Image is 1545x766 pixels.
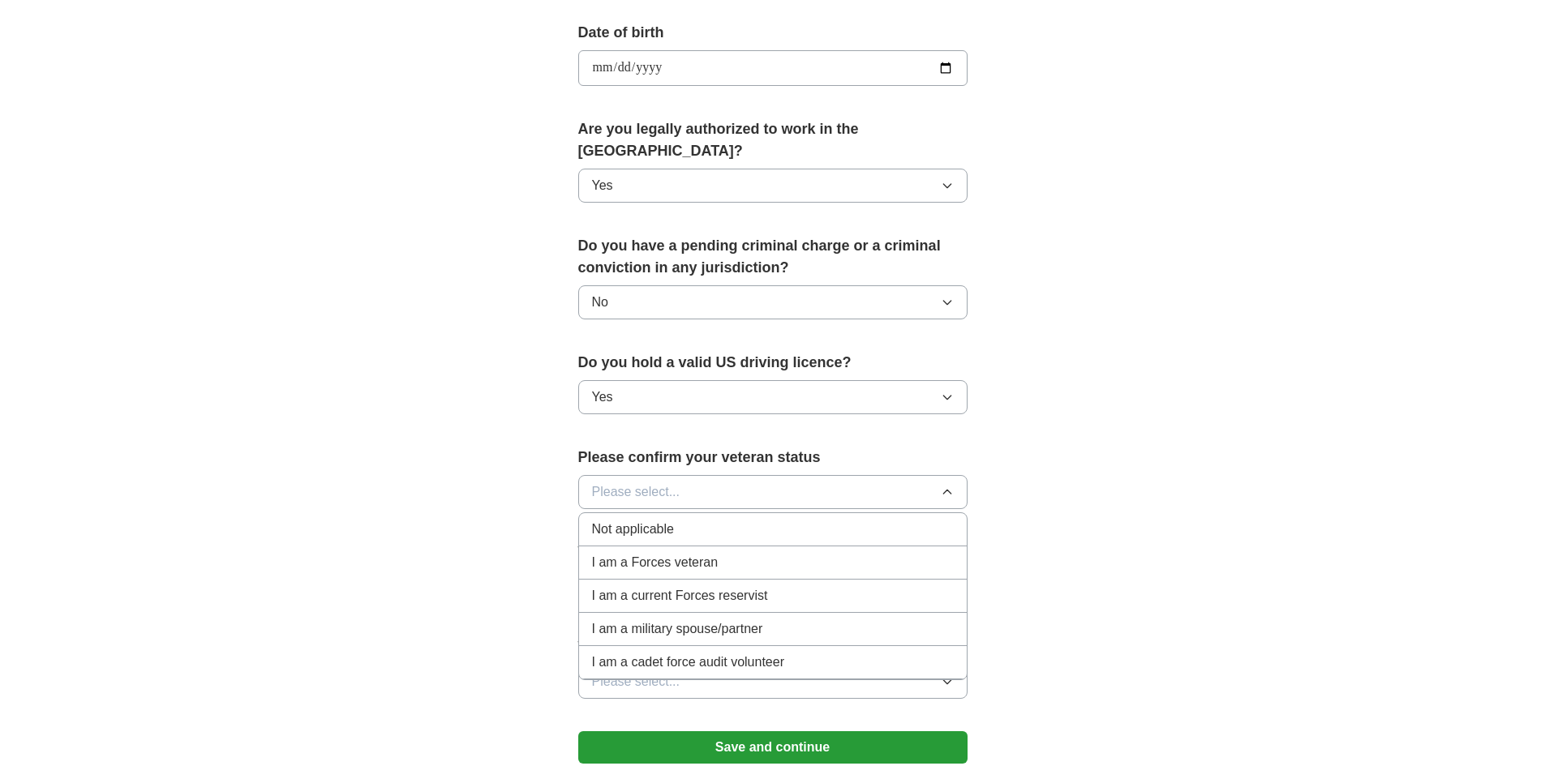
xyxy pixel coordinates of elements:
[578,118,968,162] label: Are you legally authorized to work in the [GEOGRAPHIC_DATA]?
[578,731,968,764] button: Save and continue
[592,482,680,502] span: Please select...
[578,22,968,44] label: Date of birth
[578,475,968,509] button: Please select...
[592,553,719,572] span: I am a Forces veteran
[578,380,968,414] button: Yes
[578,352,968,374] label: Do you hold a valid US driving licence?
[578,169,968,203] button: Yes
[592,520,674,539] span: Not applicable
[592,586,768,606] span: I am a current Forces reservist
[578,235,968,279] label: Do you have a pending criminal charge or a criminal conviction in any jurisdiction?
[592,619,763,639] span: I am a military spouse/partner
[592,672,680,691] span: Please select...
[578,285,968,319] button: No
[592,653,784,672] span: I am a cadet force audit volunteer
[592,176,613,195] span: Yes
[592,293,608,312] span: No
[578,447,968,469] label: Please confirm your veteran status
[578,665,968,699] button: Please select...
[592,387,613,407] span: Yes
